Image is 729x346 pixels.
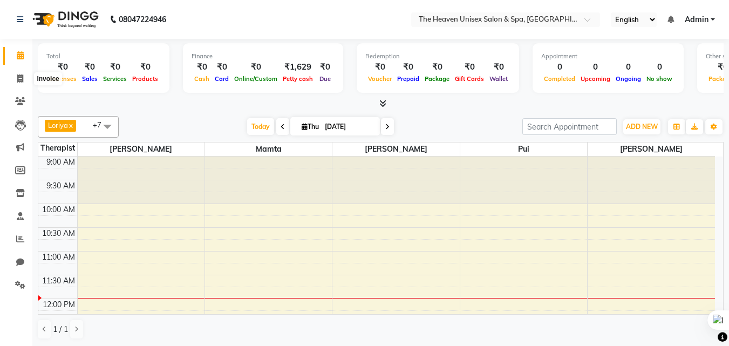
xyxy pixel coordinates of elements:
[212,61,231,73] div: ₹0
[365,52,510,61] div: Redemption
[280,75,316,83] span: Petty cash
[53,324,68,335] span: 1 / 1
[100,61,130,73] div: ₹0
[46,52,161,61] div: Total
[40,204,77,215] div: 10:00 AM
[48,121,68,130] span: Loriya
[578,61,613,73] div: 0
[452,75,487,83] span: Gift Cards
[68,121,73,130] a: x
[332,143,459,156] span: [PERSON_NAME]
[231,75,280,83] span: Online/Custom
[130,61,161,73] div: ₹0
[40,299,77,310] div: 12:00 PM
[578,75,613,83] span: Upcoming
[365,61,394,73] div: ₹0
[626,123,658,131] span: ADD NEW
[316,61,335,73] div: ₹0
[79,75,100,83] span: Sales
[247,118,274,135] span: Today
[394,75,422,83] span: Prepaid
[40,275,77,287] div: 11:30 AM
[93,120,110,129] span: +7
[365,75,394,83] span: Voucher
[541,52,675,61] div: Appointment
[100,75,130,83] span: Services
[322,119,376,135] input: 2025-09-04
[38,143,77,154] div: Therapist
[34,72,62,85] div: Invoice
[452,61,487,73] div: ₹0
[588,143,715,156] span: [PERSON_NAME]
[46,61,79,73] div: ₹0
[460,143,587,156] span: pui
[192,75,212,83] span: Cash
[28,4,101,35] img: logo
[40,252,77,263] div: 11:00 AM
[299,123,322,131] span: Thu
[212,75,231,83] span: Card
[644,75,675,83] span: No show
[44,157,77,168] div: 9:00 AM
[192,52,335,61] div: Finance
[192,61,212,73] div: ₹0
[541,75,578,83] span: Completed
[394,61,422,73] div: ₹0
[644,61,675,73] div: 0
[613,61,644,73] div: 0
[487,61,510,73] div: ₹0
[317,75,333,83] span: Due
[685,14,708,25] span: Admin
[422,75,452,83] span: Package
[422,61,452,73] div: ₹0
[487,75,510,83] span: Wallet
[280,61,316,73] div: ₹1,629
[623,119,660,134] button: ADD NEW
[40,228,77,239] div: 10:30 AM
[522,118,617,135] input: Search Appointment
[44,180,77,192] div: 9:30 AM
[130,75,161,83] span: Products
[231,61,280,73] div: ₹0
[613,75,644,83] span: Ongoing
[79,61,100,73] div: ₹0
[78,143,205,156] span: [PERSON_NAME]
[541,61,578,73] div: 0
[119,4,166,35] b: 08047224946
[205,143,332,156] span: Mamta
